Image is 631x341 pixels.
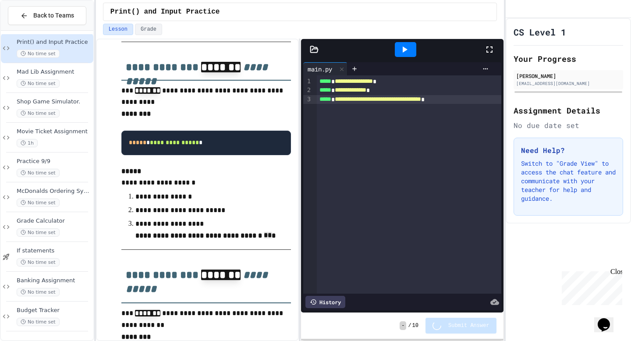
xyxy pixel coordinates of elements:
span: If statements [17,247,92,255]
span: - [400,321,406,330]
iframe: chat widget [558,268,622,305]
span: Shop Game Simulator. [17,98,92,106]
span: Banking Assignment [17,277,92,284]
div: main.py [303,64,337,74]
iframe: chat widget [594,306,622,332]
span: No time set [17,50,60,58]
h2: Your Progress [514,53,623,65]
div: 3 [303,95,312,104]
span: Submit Answer [448,322,489,329]
div: History [305,296,345,308]
div: [PERSON_NAME] [516,72,620,80]
span: Back to Teams [33,11,74,20]
span: Movie Ticket Assignment [17,128,92,135]
p: Switch to "Grade View" to access the chat feature and communicate with your teacher for help and ... [521,159,616,203]
span: / [408,322,411,329]
h2: Assignment Details [514,104,623,117]
span: No time set [17,79,60,88]
button: Grade [135,24,162,35]
span: No time set [17,228,60,237]
span: No time set [17,199,60,207]
span: Practice 9/9 [17,158,92,165]
span: Grade Calculator [17,217,92,225]
span: Budget Tracker [17,307,92,314]
h1: CS Level 1 [514,26,566,38]
div: [EMAIL_ADDRESS][DOMAIN_NAME] [516,80,620,87]
span: No time set [17,318,60,326]
div: Chat with us now!Close [4,4,60,56]
span: Mad Lib Assignment [17,68,92,76]
span: 1h [17,139,38,147]
div: 2 [303,86,312,95]
span: Print() and Input Practice [17,39,92,46]
h3: Need Help? [521,145,616,156]
div: No due date set [514,120,623,131]
span: No time set [17,258,60,266]
span: No time set [17,109,60,117]
span: 10 [412,322,418,329]
span: Print() and Input Practice [110,7,220,17]
button: Lesson [103,24,133,35]
div: 1 [303,77,312,86]
span: McDonalds Ordering System [17,188,92,195]
span: No time set [17,288,60,296]
span: No time set [17,169,60,177]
